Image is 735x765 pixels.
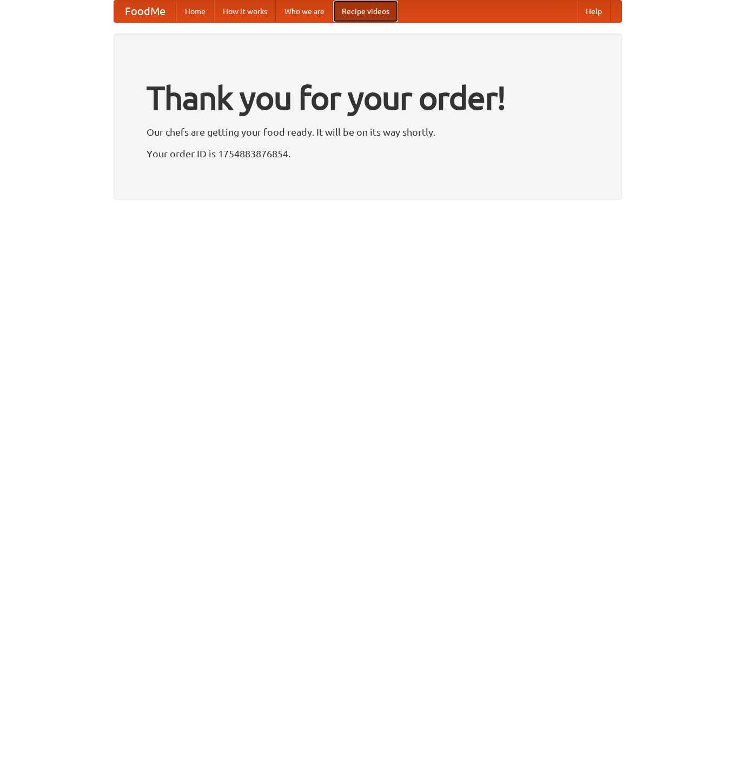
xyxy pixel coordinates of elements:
[147,145,589,162] p: Your order ID is 1754883876854.
[577,1,611,22] a: Help
[176,1,214,22] a: Home
[333,1,398,22] a: Recipe videos
[147,124,589,140] p: Our chefs are getting your food ready. It will be on its way shortly.
[114,1,176,22] a: FoodMe
[214,1,276,22] a: How it works
[276,1,333,22] a: Who we are
[147,72,589,124] h1: Thank you for your order!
